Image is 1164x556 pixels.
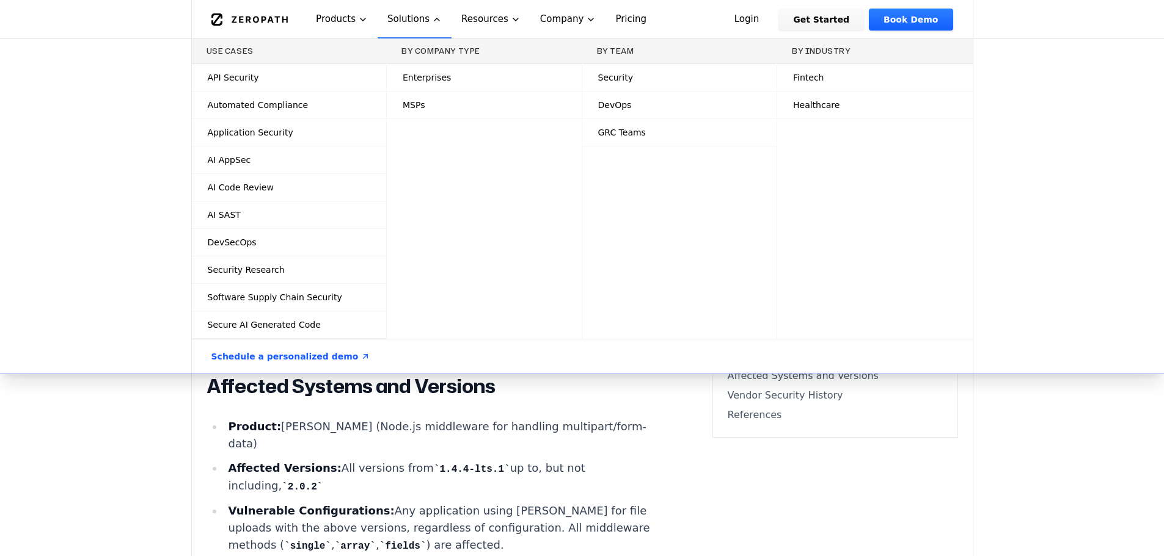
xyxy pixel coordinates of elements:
[208,71,259,84] span: API Security
[379,541,426,552] code: fields
[208,154,251,166] span: AI AppSec
[192,64,387,91] a: API Security
[208,209,241,221] span: AI SAST
[192,174,387,201] a: AI Code Review
[401,46,567,56] h3: By Company Type
[207,374,661,399] h2: Affected Systems and Versions
[728,408,943,422] a: References
[582,119,777,146] a: GRC Teams
[197,339,386,374] a: Schedule a personalized demo
[728,369,943,383] a: Affected Systems and Versions
[793,99,840,111] span: Healthcare
[598,71,634,84] span: Security
[598,126,646,139] span: GRC Teams
[582,64,777,91] a: Security
[208,126,293,139] span: Application Security
[228,504,394,517] strong: Vulnerable Configurations:
[777,64,973,91] a: Fintech
[778,9,864,31] a: Get Started
[224,460,661,495] li: All versions from up to, but not including,
[207,46,372,56] h3: Use Cases
[597,46,763,56] h3: By Team
[192,92,387,118] a: Automated Compliance
[208,319,321,331] span: Secure AI Generated Code
[282,482,323,493] code: 2.0.2
[434,464,510,475] code: 1.4.4-lts.1
[208,236,257,248] span: DevSecOps
[192,146,387,173] a: AI AppSec
[582,92,777,118] a: DevOps
[598,99,632,111] span: DevOps
[208,181,274,193] span: AI Code Review
[284,541,331,552] code: single
[192,284,387,311] a: Software Supply Chain Security
[192,229,387,256] a: DevSecOps
[192,256,387,283] a: Security Research
[335,541,376,552] code: array
[224,502,661,554] li: Any application using [PERSON_NAME] for file uploads with the above versions, regardless of confi...
[387,64,582,91] a: Enterprises
[224,418,661,452] li: [PERSON_NAME] (Node.js middleware for handling multipart/form-data)
[192,119,387,146] a: Application Security
[403,71,451,84] span: Enterprises
[192,201,387,228] a: AI SAST
[792,46,958,56] h3: By Industry
[228,420,281,433] strong: Product:
[208,99,309,111] span: Automated Compliance
[777,92,973,118] a: Healthcare
[403,99,425,111] span: MSPs
[720,9,774,31] a: Login
[869,9,953,31] a: Book Demo
[228,461,341,474] strong: Affected Versions:
[728,388,943,403] a: Vendor Security History
[793,71,824,84] span: Fintech
[208,291,342,303] span: Software Supply Chain Security
[192,311,387,338] a: Secure AI Generated Code
[208,264,285,276] span: Security Research
[387,92,582,118] a: MSPs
